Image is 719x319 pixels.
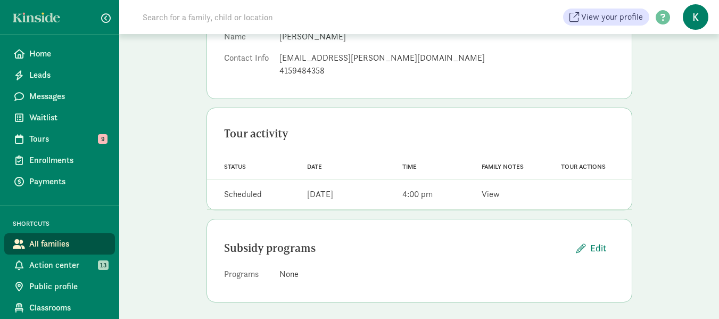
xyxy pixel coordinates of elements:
span: 9 [98,134,108,144]
div: Subsidy programs [224,240,568,257]
div: Tour activity [224,125,615,142]
span: Home [29,47,106,60]
span: Status [224,163,246,170]
span: Family notes [482,163,524,170]
a: Action center 13 [4,255,115,276]
dd: [PERSON_NAME] [279,30,615,43]
div: 4159484358 [279,64,615,77]
span: Public profile [29,280,106,293]
a: All families [4,233,115,255]
a: View your profile [563,9,649,26]
span: Payments [29,175,106,188]
a: Messages [4,86,115,107]
a: Classrooms [4,297,115,318]
span: Time [402,163,417,170]
span: Date [307,163,322,170]
dt: Contact Info [224,52,271,81]
span: Messages [29,90,106,103]
span: Action center [29,259,106,272]
span: 13 [98,260,109,270]
span: Waitlist [29,111,106,124]
div: Scheduled [224,188,262,201]
span: Enrollments [29,154,106,167]
div: [DATE] [307,188,333,201]
a: Enrollments [4,150,115,171]
a: Tours 9 [4,128,115,150]
a: Leads [4,64,115,86]
span: Edit [590,241,606,255]
span: Tour actions [561,163,606,170]
div: [EMAIL_ADDRESS][PERSON_NAME][DOMAIN_NAME] [279,52,615,64]
iframe: Chat Widget [666,268,719,319]
dt: Programs [224,268,271,285]
span: Classrooms [29,301,106,314]
a: View [482,189,500,200]
div: None [279,268,615,281]
span: Leads [29,69,106,81]
input: Search for a family, child or location [136,6,435,28]
button: Edit [568,236,615,259]
a: Home [4,43,115,64]
a: Payments [4,171,115,192]
dt: Name [224,30,271,47]
span: Tours [29,133,106,145]
span: K [683,4,708,30]
span: View your profile [581,11,643,23]
div: 4:00 pm [402,188,433,201]
a: Waitlist [4,107,115,128]
span: All families [29,238,106,250]
a: Public profile [4,276,115,297]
